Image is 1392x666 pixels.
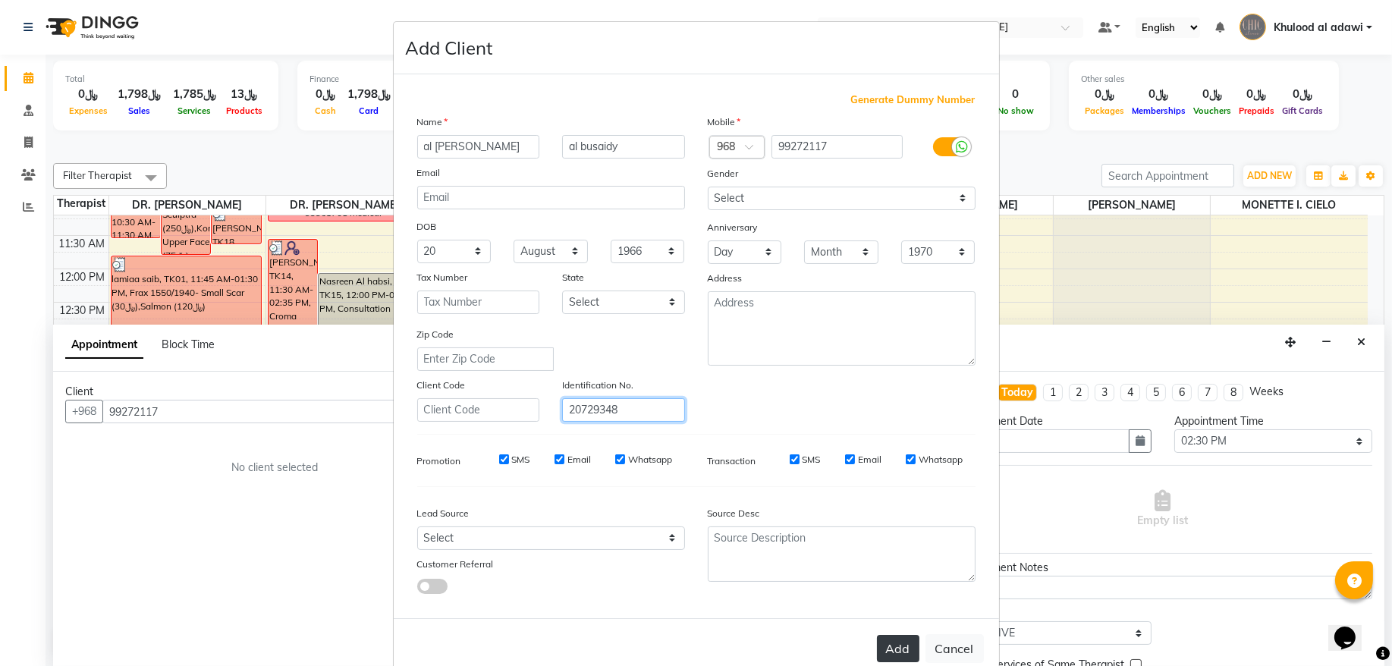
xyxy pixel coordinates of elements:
label: Promotion [417,454,461,468]
button: Add [877,635,919,662]
input: Email [417,186,685,209]
label: Client Code [417,379,466,392]
label: Name [417,115,448,129]
label: Lead Source [417,507,470,520]
label: Source Desc [708,507,760,520]
label: Anniversary [708,221,758,234]
input: Mobile [771,135,903,159]
input: Client Code [417,398,540,422]
h4: Add Client [406,34,493,61]
label: Customer Referral [417,558,494,571]
input: Tax Number [417,291,540,314]
label: Transaction [708,454,756,468]
label: Email [858,453,881,467]
label: Email [417,166,441,180]
span: Generate Dummy Number [851,93,976,108]
label: Mobile [708,115,741,129]
label: Identification No. [562,379,633,392]
input: First Name [417,135,540,159]
label: DOB [417,220,437,234]
label: Email [567,453,591,467]
label: Gender [708,167,739,181]
input: Enter Zip Code [417,347,554,371]
input: Last Name [562,135,685,159]
input: Resident No. or Any Id [562,398,685,422]
label: SMS [512,453,530,467]
label: Whatsapp [919,453,963,467]
label: Zip Code [417,328,454,341]
button: Cancel [925,634,984,663]
label: SMS [803,453,821,467]
label: State [562,271,584,284]
label: Address [708,272,743,285]
label: Whatsapp [628,453,672,467]
label: Tax Number [417,271,468,284]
